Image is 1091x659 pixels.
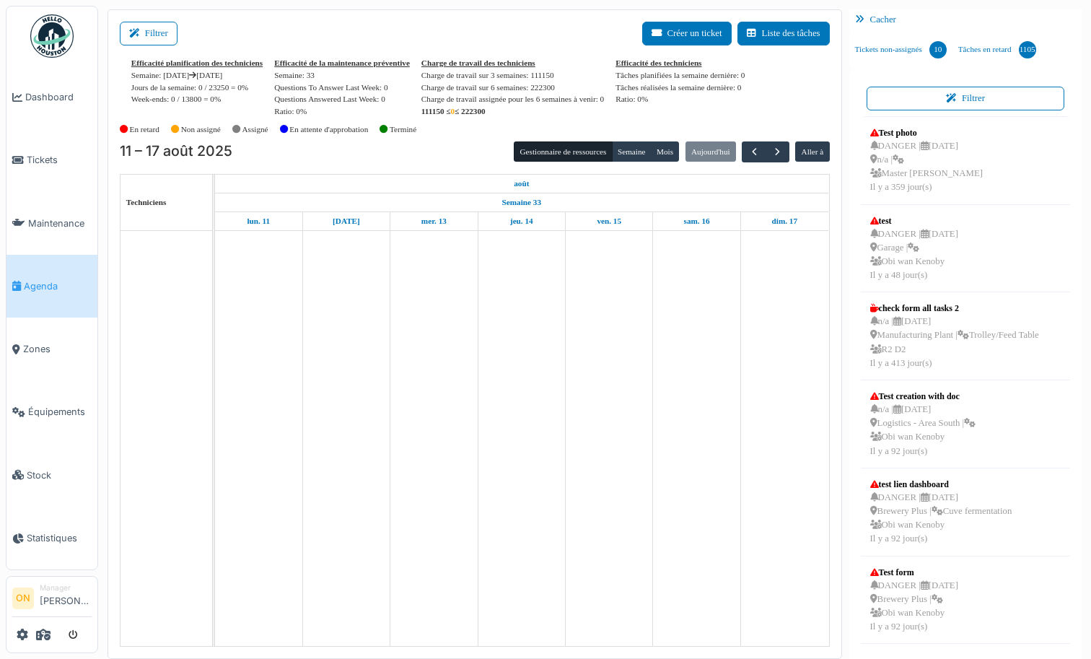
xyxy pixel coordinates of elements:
[12,582,92,617] a: ON Manager[PERSON_NAME]
[499,193,545,211] a: Semaine 33
[120,143,232,160] h2: 11 – 17 août 2025
[28,405,92,419] span: Équipements
[131,82,263,94] div: Jours de la semaine: 0 / 23250 = 0%
[651,141,680,162] button: Mois
[768,212,801,230] a: 17 août 2025
[929,41,947,58] div: 10
[867,298,1043,374] a: check form all tasks 2 n/a |[DATE] Manufacturing Plant |Trolley/Feed Table R2 D2Il y a 413 jour(s)
[870,302,1039,315] div: check form all tasks 2
[870,214,958,227] div: test
[12,588,34,609] li: ON
[329,212,364,230] a: 12 août 2025
[131,69,263,82] div: Semaine: [DATE] [DATE]
[24,279,92,293] span: Agenda
[131,57,263,69] div: Efficacité planification des techniciens
[1019,41,1036,58] div: 1105
[274,57,410,69] div: Efficacité de la maintenance préventive
[451,107,455,115] span: 0
[289,123,368,136] label: En attente d'approbation
[421,69,604,82] div: Charge de travail sur 3 semaines: 111150
[642,22,732,45] button: Créer un ticket
[6,318,97,380] a: Zones
[795,141,829,162] button: Aller à
[390,123,416,136] label: Terminé
[274,93,410,105] div: : 0
[421,57,604,69] div: Charge de travail des techniciens
[867,87,1065,110] button: Filtrer
[849,30,952,69] a: Tickets non-assignés
[274,105,410,118] div: Ratio: 0%
[40,582,92,593] div: Manager
[867,386,980,462] a: Test creation with doc n/a |[DATE] Logistics - Area South | Obi wan KenobyIl y a 92 jour(s)
[274,82,410,94] div: : 0
[181,123,221,136] label: Non assigné
[870,126,983,139] div: Test photo
[421,93,604,105] div: Charge de travail assignée pour les 6 semaines à venir: 0
[507,212,537,230] a: 14 août 2025
[867,562,962,638] a: Test form DANGER |[DATE] Brewery Plus | Obi wan KenobyIl y a 92 jour(s)
[28,217,92,230] span: Maintenance
[870,315,1039,370] div: n/a | [DATE] Manufacturing Plant | Trolley/Feed Table R2 D2 Il y a 413 jour(s)
[6,192,97,255] a: Maintenance
[243,212,273,230] a: 11 août 2025
[6,507,97,569] a: Statistiques
[418,212,450,230] a: 13 août 2025
[737,22,830,45] button: Liste des tâches
[510,175,533,193] a: 11 août 2025
[766,141,789,162] button: Suivant
[27,153,92,167] span: Tickets
[126,198,167,206] span: Techniciens
[6,255,97,318] a: Agenda
[514,141,612,162] button: Gestionnaire de ressources
[615,93,745,105] div: Ratio: 0%
[870,403,976,458] div: n/a | [DATE] Logistics - Area South | Obi wan Kenoby Il y a 92 jour(s)
[870,227,958,283] div: DANGER | [DATE] Garage | Obi wan Kenoby Il y a 48 jour(s)
[130,123,159,136] label: En retard
[870,579,958,634] div: DANGER | [DATE] Brewery Plus | Obi wan Kenoby Il y a 92 jour(s)
[6,128,97,191] a: Tickets
[742,141,766,162] button: Précédent
[615,69,745,82] div: Tâches planifiées la semaine dernière: 0
[120,22,178,45] button: Filtrer
[274,83,380,92] span: translation missing: fr.stat.questions_to_answer_last_week
[6,444,97,507] a: Stock
[421,105,604,118] div: 111150 ≤ ≤ 222300
[680,212,714,230] a: 16 août 2025
[612,141,652,162] button: Semaine
[870,390,976,403] div: Test creation with doc
[870,478,1012,491] div: test lien dashboard
[27,468,92,482] span: Stock
[40,582,92,614] li: [PERSON_NAME]
[867,474,1016,550] a: test lien dashboard DANGER |[DATE] Brewery Plus |Cuve fermentation Obi wan KenobyIl y a 92 jour(s)
[421,82,604,94] div: Charge de travail sur 6 semaines: 222300
[952,30,1042,69] a: Tâches en retard
[867,123,986,198] a: Test photo DANGER |[DATE] n/a | Master [PERSON_NAME]Il y a 359 jour(s)
[274,69,410,82] div: Semaine: 33
[685,141,736,162] button: Aujourd'hui
[274,95,377,103] span: translation missing: fr.stat.questions_answered_last_week
[30,14,74,58] img: Badge_color-CXgf-gQk.svg
[131,93,263,105] div: Week-ends: 0 / 13800 = 0%
[23,342,92,356] span: Zones
[870,491,1012,546] div: DANGER | [DATE] Brewery Plus | Cuve fermentation Obi wan Kenoby Il y a 92 jour(s)
[27,531,92,545] span: Statistiques
[615,82,745,94] div: Tâches réalisées la semaine dernière: 0
[867,211,962,287] a: test DANGER |[DATE] Garage | Obi wan KenobyIl y a 48 jour(s)
[242,123,268,136] label: Assigné
[870,139,983,195] div: DANGER | [DATE] n/a | Master [PERSON_NAME] Il y a 359 jour(s)
[6,380,97,443] a: Équipements
[25,90,92,104] span: Dashboard
[593,212,625,230] a: 15 août 2025
[870,566,958,579] div: Test form
[6,66,97,128] a: Dashboard
[615,57,745,69] div: Efficacité des techniciens
[849,9,1082,30] div: Cacher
